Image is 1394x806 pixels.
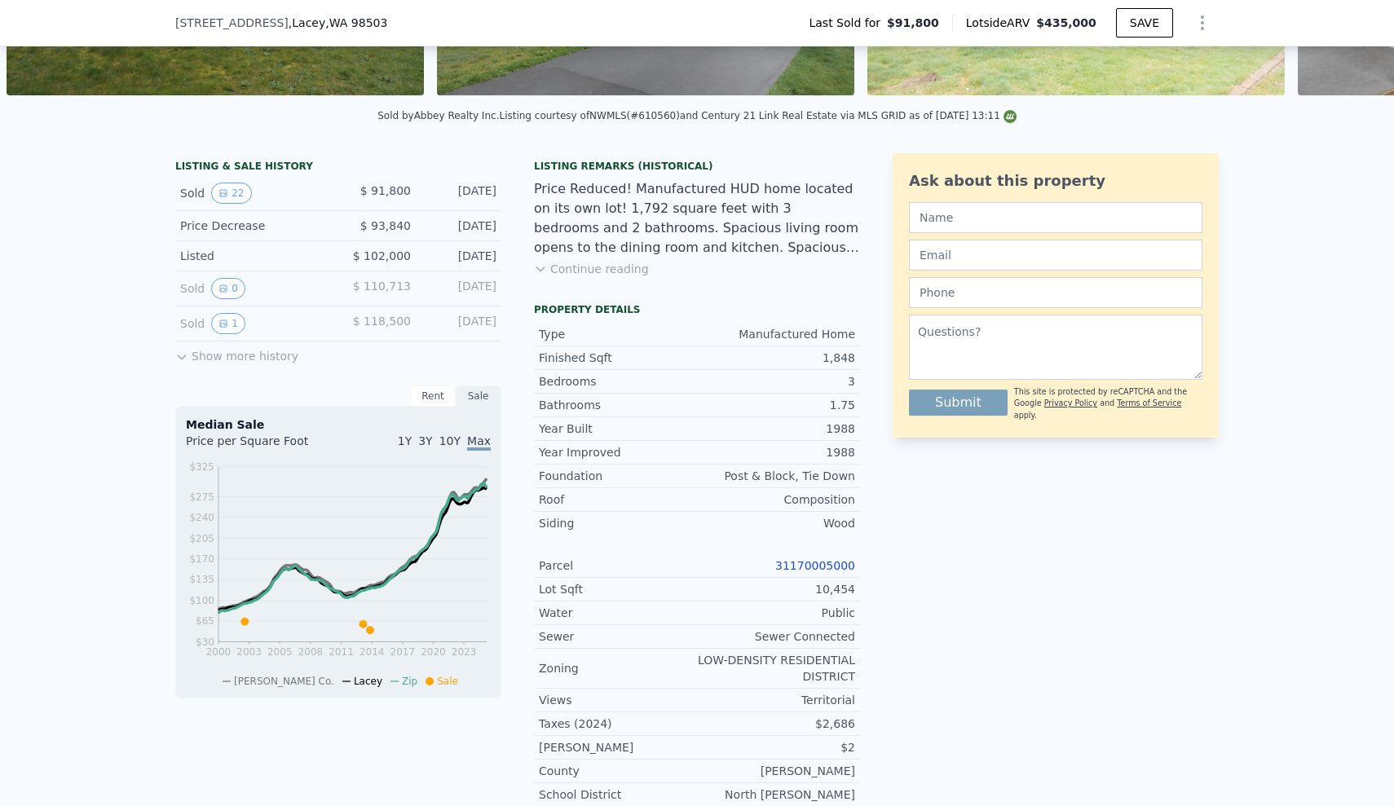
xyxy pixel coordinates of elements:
[424,183,496,204] div: [DATE]
[697,515,855,531] div: Wood
[390,646,416,658] tspan: 2017
[267,646,293,658] tspan: 2005
[539,739,697,755] div: [PERSON_NAME]
[189,533,214,544] tspan: $205
[211,313,245,334] button: View historical data
[354,676,382,687] span: Lacey
[499,110,1016,121] div: Listing courtesy of NWMLS (#610560) and Century 21 Link Real Estate via MLS GRID as of [DATE] 13:11
[196,636,214,648] tspan: $30
[539,716,697,732] div: Taxes (2024)
[697,652,855,685] div: LOW-DENSITY RESIDENTIAL DISTRICT
[697,739,855,755] div: $2
[189,595,214,606] tspan: $100
[1117,399,1181,407] a: Terms of Service
[236,646,262,658] tspan: 2003
[180,183,325,204] div: Sold
[909,170,1202,192] div: Ask about this property
[697,373,855,390] div: 3
[196,615,214,627] tspan: $65
[697,786,855,803] div: North [PERSON_NAME]
[467,434,491,451] span: Max
[539,421,697,437] div: Year Built
[697,444,855,460] div: 1988
[175,341,298,364] button: Show more history
[1044,399,1097,407] a: Privacy Policy
[539,692,697,708] div: Views
[424,278,496,299] div: [DATE]
[360,219,411,232] span: $ 93,840
[909,202,1202,233] input: Name
[539,557,697,574] div: Parcel
[539,763,697,779] div: County
[534,179,860,258] div: Price Reduced! Manufactured HUD home located on its own lot! 1,792 square feet with 3 bedrooms an...
[211,183,251,204] button: View historical data
[539,397,697,413] div: Bathrooms
[697,350,855,366] div: 1,848
[410,385,456,407] div: Rent
[539,468,697,484] div: Foundation
[377,110,499,121] div: Sold by Abbey Realty Inc .
[809,15,887,31] span: Last Sold for
[909,277,1202,308] input: Phone
[189,491,214,503] tspan: $275
[887,15,939,31] span: $91,800
[424,248,496,264] div: [DATE]
[697,628,855,645] div: Sewer Connected
[1036,16,1096,29] span: $435,000
[539,350,697,366] div: Finished Sqft
[180,218,325,234] div: Price Decrease
[206,646,232,658] tspan: 2000
[775,559,855,572] a: 31170005000
[697,397,855,413] div: 1.75
[697,581,855,597] div: 10,454
[539,581,697,597] div: Lot Sqft
[1004,110,1017,123] img: NWMLS Logo
[189,461,214,473] tspan: $325
[697,605,855,621] div: Public
[539,373,697,390] div: Bedrooms
[234,676,334,687] span: [PERSON_NAME] Co.
[697,716,855,732] div: $2,686
[353,249,411,262] span: $ 102,000
[909,390,1008,416] button: Submit
[697,326,855,342] div: Manufactured Home
[439,434,461,447] span: 10Y
[437,676,458,687] span: Sale
[539,628,697,645] div: Sewer
[360,184,411,197] span: $ 91,800
[211,278,245,299] button: View historical data
[539,326,697,342] div: Type
[424,313,496,334] div: [DATE]
[539,786,697,803] div: School District
[189,553,214,565] tspan: $170
[189,574,214,585] tspan: $135
[697,491,855,508] div: Composition
[1014,386,1202,421] div: This site is protected by reCAPTCHA and the Google and apply.
[697,763,855,779] div: [PERSON_NAME]
[175,160,501,176] div: LISTING & SALE HISTORY
[539,491,697,508] div: Roof
[298,646,324,658] tspan: 2008
[697,421,855,437] div: 1988
[353,315,411,328] span: $ 118,500
[534,261,649,277] button: Continue reading
[697,692,855,708] div: Territorial
[424,218,496,234] div: [DATE]
[180,278,325,299] div: Sold
[909,240,1202,271] input: Email
[175,15,289,31] span: [STREET_ADDRESS]
[186,433,338,459] div: Price per Square Foot
[539,605,697,621] div: Water
[325,16,387,29] span: , WA 98503
[418,434,432,447] span: 3Y
[189,512,214,523] tspan: $240
[180,248,325,264] div: Listed
[289,15,388,31] span: , Lacey
[539,444,697,460] div: Year Improved
[1186,7,1219,39] button: Show Options
[186,416,491,433] div: Median Sale
[456,385,501,407] div: Sale
[353,280,411,293] span: $ 110,713
[1116,8,1173,37] button: SAVE
[452,646,477,658] tspan: 2023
